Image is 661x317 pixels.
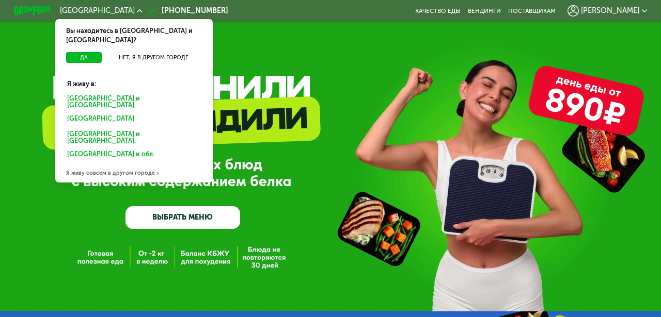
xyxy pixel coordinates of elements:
[581,7,639,14] span: [PERSON_NAME]
[55,19,213,52] div: Вы находитесь в [GEOGRAPHIC_DATA] и [GEOGRAPHIC_DATA]?
[415,7,461,14] a: Качество еды
[60,7,135,14] span: [GEOGRAPHIC_DATA]
[66,52,102,63] button: Да
[508,7,556,14] div: поставщикам
[105,52,202,63] button: Нет, я в другом городе
[468,7,501,14] a: Вендинги
[60,112,203,126] div: [GEOGRAPHIC_DATA]
[60,72,207,88] div: Я живу в:
[60,128,207,147] div: [GEOGRAPHIC_DATA] и [GEOGRAPHIC_DATA].
[125,206,240,229] a: ВЫБРАТЬ МЕНЮ
[147,5,228,16] a: [PHONE_NUMBER]
[55,164,213,182] div: Я живу совсем в другом городе
[60,92,207,111] div: [GEOGRAPHIC_DATA] и [GEOGRAPHIC_DATA].
[60,148,203,162] div: [GEOGRAPHIC_DATA] и обл.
